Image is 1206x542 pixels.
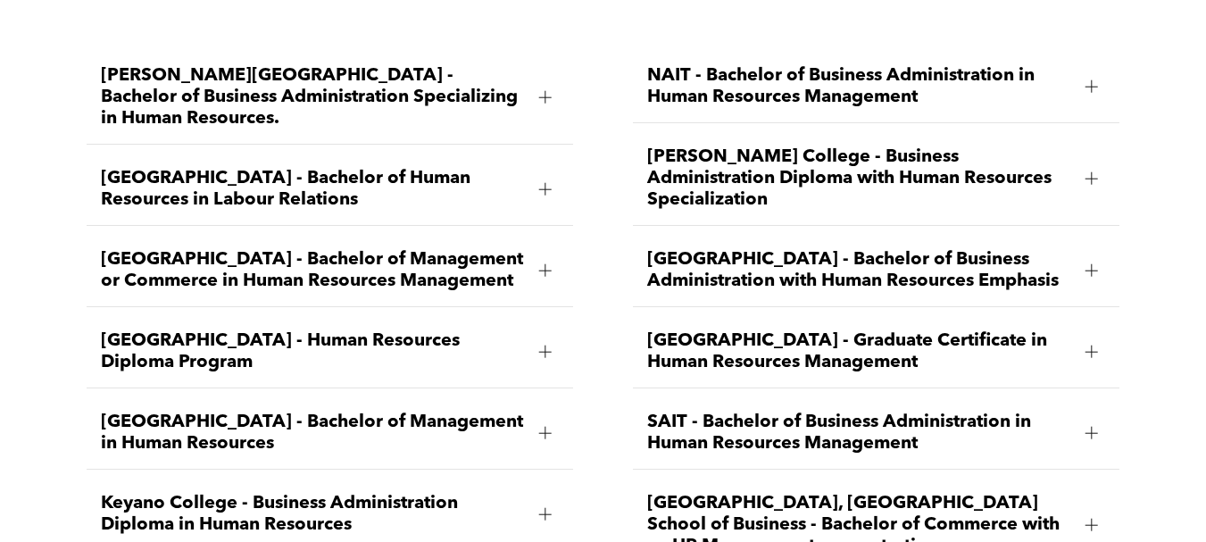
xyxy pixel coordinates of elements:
[101,249,525,292] span: [GEOGRAPHIC_DATA] - Bachelor of Management or Commerce in Human Resources Management
[101,412,525,454] span: [GEOGRAPHIC_DATA] - Bachelor of Management in Human Resources
[101,65,525,129] span: [PERSON_NAME][GEOGRAPHIC_DATA] - Bachelor of Business Administration Specializing in Human Resour...
[647,249,1071,292] span: [GEOGRAPHIC_DATA] - Bachelor of Business Administration with Human Resources Emphasis
[647,412,1071,454] span: SAIT - Bachelor of Business Administration in Human Resources Management
[101,330,525,373] span: [GEOGRAPHIC_DATA] - Human Resources Diploma Program
[647,65,1071,108] span: NAIT - Bachelor of Business Administration in Human Resources Management
[647,146,1071,211] span: [PERSON_NAME] College - Business Administration Diploma with Human Resources Specialization
[101,493,525,536] span: Keyano College - Business Administration Diploma in Human Resources
[647,330,1071,373] span: [GEOGRAPHIC_DATA] - Graduate Certificate in Human Resources Management
[101,168,525,211] span: [GEOGRAPHIC_DATA] - Bachelor of Human Resources in Labour Relations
